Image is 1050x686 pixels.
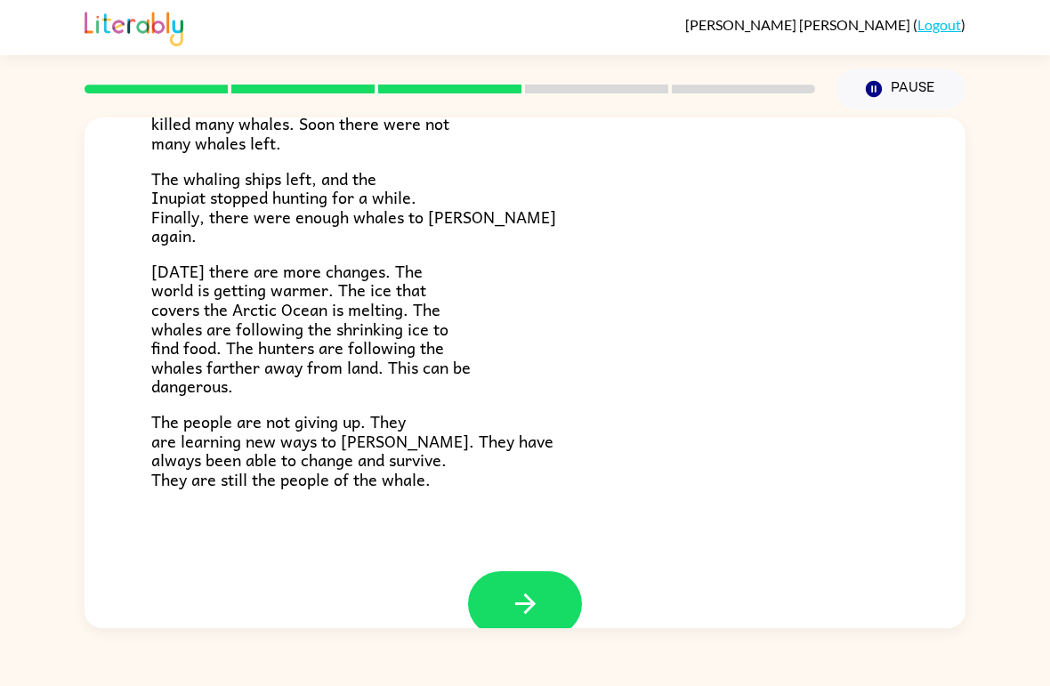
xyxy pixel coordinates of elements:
span: [PERSON_NAME] [PERSON_NAME] [685,16,913,33]
div: ( ) [685,16,965,33]
span: The whaling ships left, and the Inupiat stopped hunting for a while. Finally, there were enough w... [151,165,556,249]
a: Logout [917,16,961,33]
span: The people are not giving up. They are learning new ways to [PERSON_NAME]. They have always been ... [151,408,553,492]
img: Literably [85,7,183,46]
span: [DATE] there are more changes. The world is getting warmer. The ice that covers the Arctic Ocean ... [151,258,471,399]
button: Pause [836,69,965,109]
